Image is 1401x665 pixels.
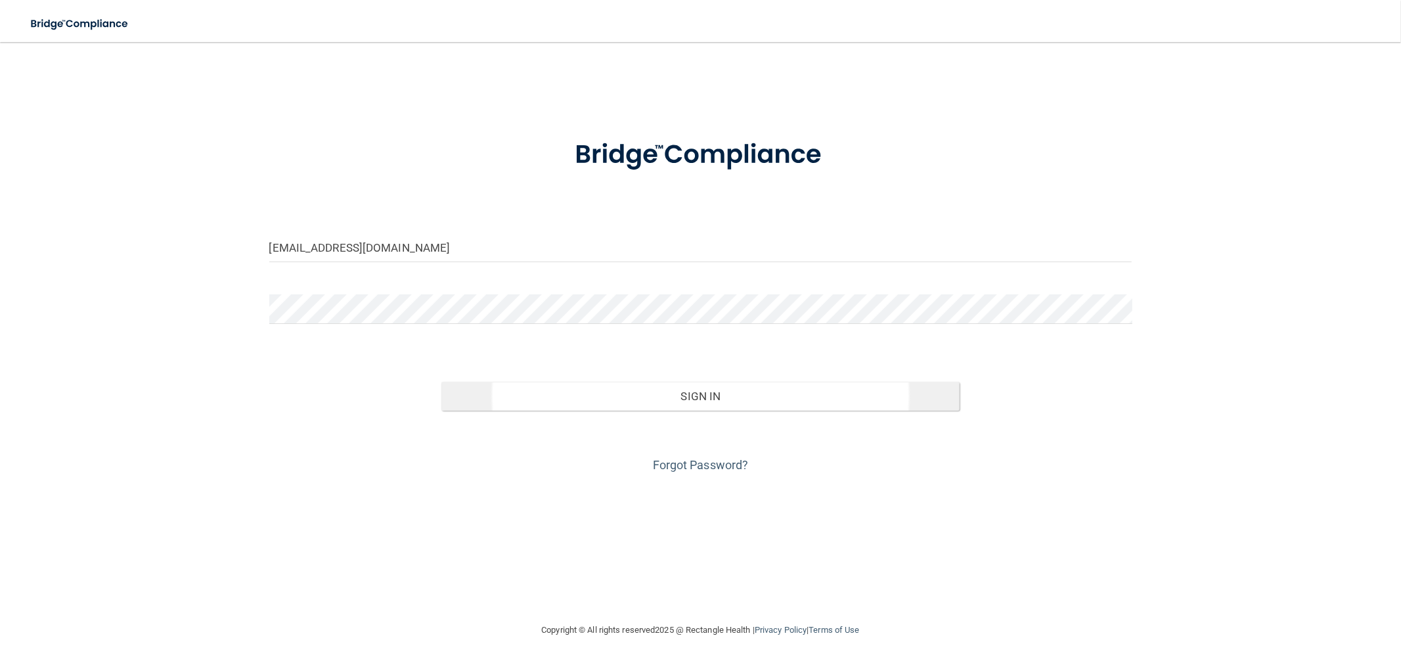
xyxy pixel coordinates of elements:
[809,625,859,635] a: Terms of Use
[20,11,141,37] img: bridge_compliance_login_screen.278c3ca4.svg
[755,625,807,635] a: Privacy Policy
[269,233,1132,262] input: Email
[441,382,959,411] button: Sign In
[653,458,749,472] a: Forgot Password?
[548,121,854,189] img: bridge_compliance_login_screen.278c3ca4.svg
[461,609,941,651] div: Copyright © All rights reserved 2025 @ Rectangle Health | |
